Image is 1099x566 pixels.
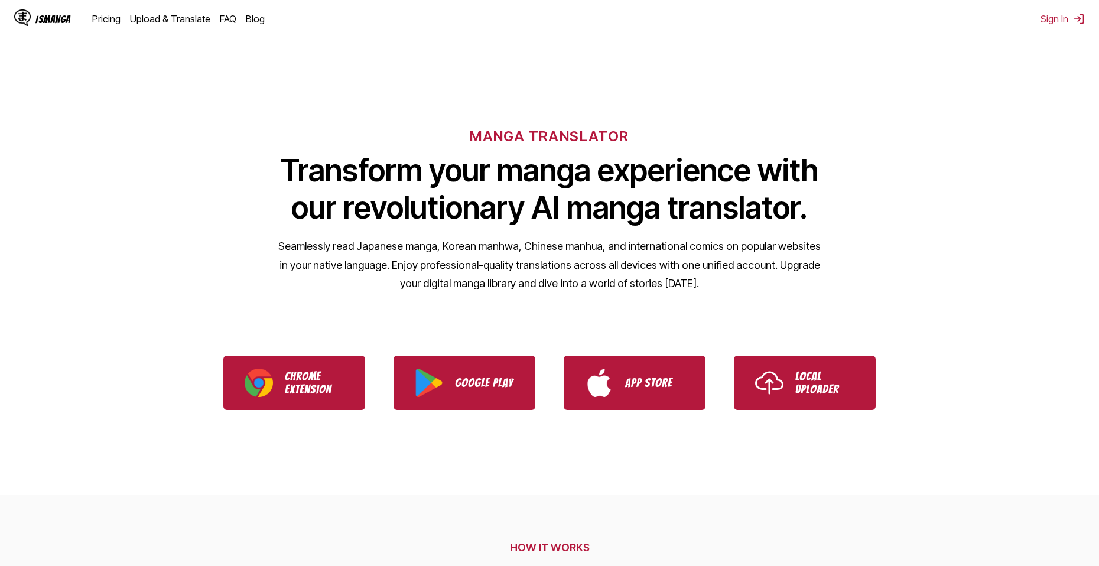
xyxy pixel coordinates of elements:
a: FAQ [220,13,236,25]
img: Chrome logo [245,369,273,397]
a: Use IsManga Local Uploader [734,356,876,410]
a: Pricing [92,13,121,25]
p: Local Uploader [795,370,854,396]
p: App Store [625,376,684,389]
a: Blog [246,13,265,25]
img: App Store logo [585,369,613,397]
h1: Transform your manga experience with our revolutionary AI manga translator. [278,152,821,226]
img: Upload icon [755,369,783,397]
p: Google Play [455,376,514,389]
button: Sign In [1041,13,1085,25]
a: Upload & Translate [130,13,210,25]
a: Download IsManga from App Store [564,356,705,410]
p: Seamlessly read Japanese manga, Korean manhwa, Chinese manhua, and international comics on popula... [278,237,821,293]
a: Download IsManga Chrome Extension [223,356,365,410]
a: IsManga LogoIsManga [14,9,92,28]
img: IsManga Logo [14,9,31,26]
img: Google Play logo [415,369,443,397]
h2: HOW IT WORKS [194,541,905,554]
h6: MANGA TRANSLATOR [470,128,629,145]
a: Download IsManga from Google Play [394,356,535,410]
p: Chrome Extension [285,370,344,396]
img: Sign out [1073,13,1085,25]
div: IsManga [35,14,71,25]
